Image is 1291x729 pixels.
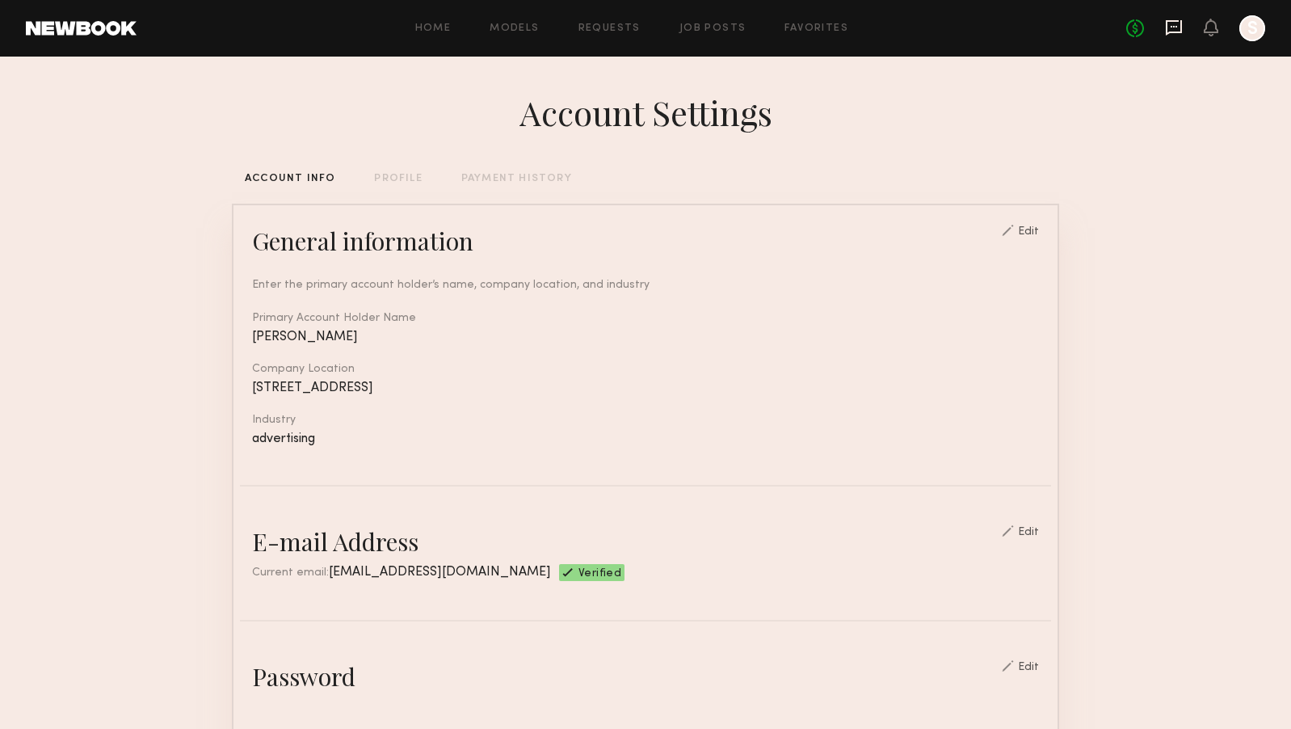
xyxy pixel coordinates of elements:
span: [EMAIL_ADDRESS][DOMAIN_NAME] [329,566,551,579]
span: Verified [578,568,621,581]
div: advertising [252,432,1039,446]
div: Edit [1018,527,1039,538]
div: Password [252,660,355,693]
div: PAYMENT HISTORY [461,174,572,184]
div: Edit [1018,662,1039,673]
div: Account Settings [519,90,772,135]
div: PROFILE [374,174,422,184]
a: Job Posts [679,23,746,34]
div: [PERSON_NAME] [252,331,1039,344]
div: General information [252,225,473,257]
div: Enter the primary account holder’s name, company location, and industry [252,276,1039,293]
a: S [1239,15,1265,41]
a: Home [415,23,452,34]
div: ACCOUNT INFO [245,174,335,184]
div: Edit [1018,226,1039,238]
div: Company Location [252,364,1039,375]
a: Requests [578,23,641,34]
div: Industry [252,415,1039,426]
div: E-mail Address [252,525,418,558]
div: Primary Account Holder Name [252,313,1039,324]
a: Models [490,23,539,34]
div: [STREET_ADDRESS] [252,381,1039,395]
div: Current email: [252,564,551,581]
a: Favorites [784,23,848,34]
